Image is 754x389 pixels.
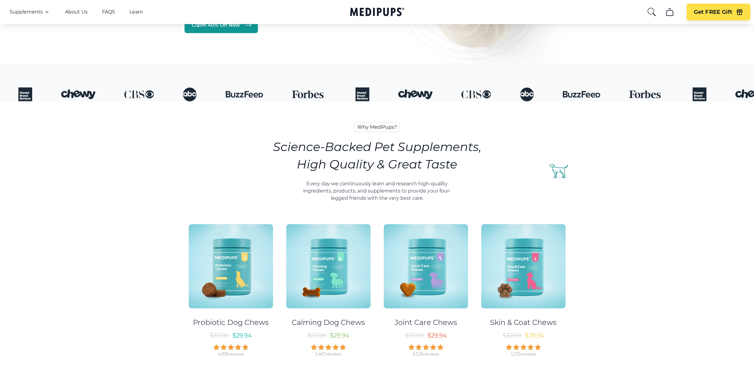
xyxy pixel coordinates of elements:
img: Skin & Coat Chews - Medipups [481,224,566,308]
a: Calming Dog Chews - MedipupsCalming Dog Chews$37.99$29.941,467reviews [282,219,374,357]
span: Why MediPups? [355,122,400,132]
a: FAQS [102,9,115,15]
span: $ 37.99 [503,332,521,339]
span: $ 37.99 [210,332,229,339]
a: Claim 40% Off Now [185,17,258,33]
span: Get FREE Gift [694,9,732,16]
h2: Science-Backed Pet Supplements, High Quality & Great Taste [273,138,481,173]
span: $ 37.99 [405,332,424,339]
a: Learn [129,9,143,15]
div: 1,467 reviews [315,351,341,357]
div: Skin & Coat Chews [490,318,557,327]
span: $ 29.94 [427,332,447,339]
span: $ 29.94 [330,332,349,339]
div: Probiotic Dog Chews [193,318,269,327]
span: $ 37.99 [308,332,326,339]
img: Joint Care Chews - Medipups [384,224,468,308]
a: Medipups [350,6,404,19]
a: Joint Care Chews - MedipupsJoint Care Chews$37.99$29.943,526reviews [380,219,472,357]
span: $ 29.94 [232,332,252,339]
div: Calming Dog Chews [292,318,365,327]
a: Skin & Coat Chews - MedipupsSkin & Coat Chews$37.99$29.941,213reviews [477,219,569,357]
p: Every day we continuously learn and research high-quality ingredients, products, and supplements ... [296,180,458,202]
div: 3,526 reviews [412,351,439,357]
span: $ 29.94 [525,332,544,339]
img: Probiotic Dog Chews - Medipups [189,224,273,308]
button: cart [662,5,677,19]
a: Probiotic Dog Chews - MedipupsProbiotic Dog Chews$37.99$29.944,818reviews [185,219,277,357]
span: Supplements [10,9,43,15]
button: Get FREE Gift [687,4,750,20]
div: Joint Care Chews [395,318,457,327]
button: search [647,7,656,17]
img: Calming Dog Chews - Medipups [286,224,371,308]
button: Supplements [10,8,51,16]
div: 1,213 reviews [511,351,536,357]
div: 4,818 reviews [218,351,244,357]
a: About Us [65,9,88,15]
